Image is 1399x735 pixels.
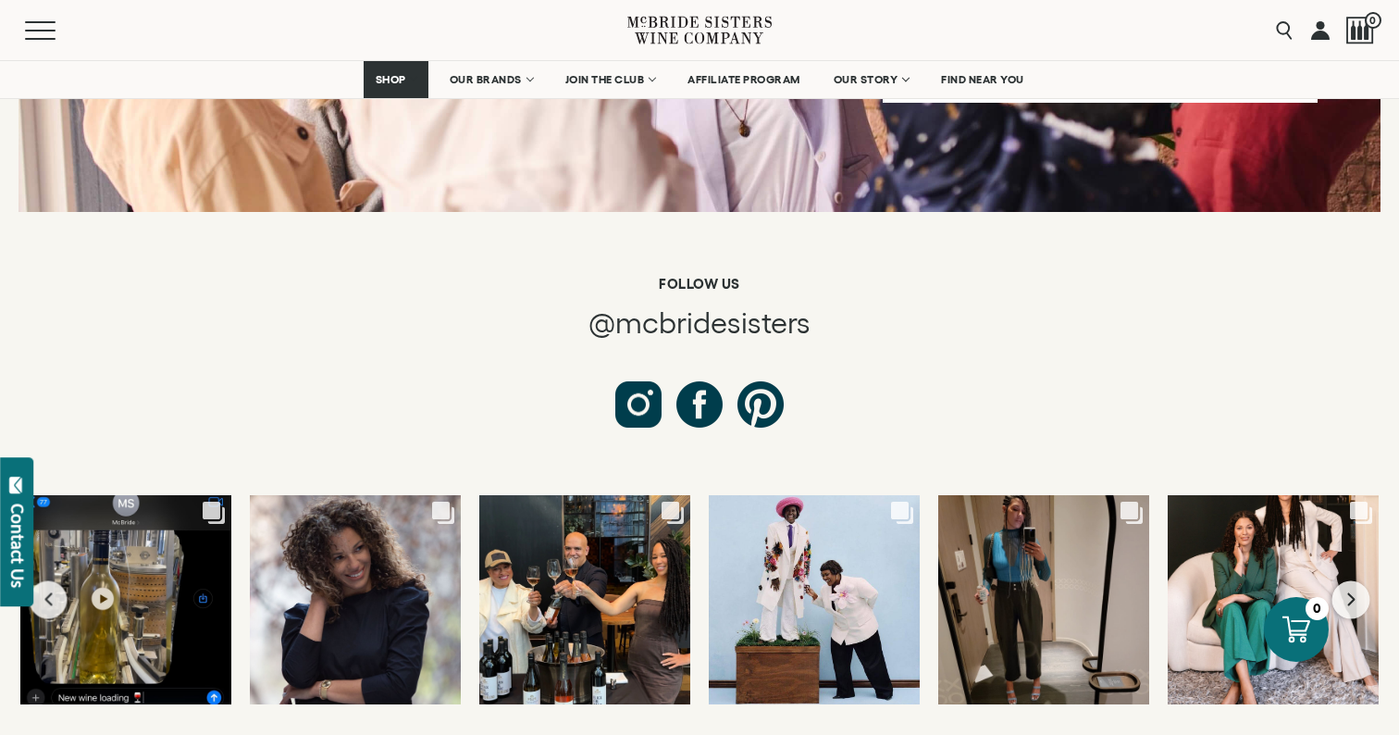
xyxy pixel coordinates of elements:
button: Previous slide [30,580,68,618]
span: 0 [1365,12,1381,29]
span: AFFILIATE PROGRAM [687,73,800,86]
a: Happy Birthday to my little sister, my business partner, and one of the great... [250,495,461,704]
span: JOIN THE CLUB [565,73,645,86]
a: AFFILIATE PROGRAM [675,61,812,98]
div: 0 [1306,597,1329,620]
a: OUR BRANDS [438,61,544,98]
a: You know She Can szn here when I switch up the hair and grill slugged up! Whe... [938,495,1149,704]
a: Black dandyism has always inspired us. It’s elegance with edge, legacy with f... [709,495,920,704]
a: JOIN THE CLUB [553,61,667,98]
a: Happy National Wine Day! We’re celebrating with something new 🤭 We can’t wai... [20,495,231,704]
a: SHOP [364,61,428,98]
span: @mcbridesisters [588,306,811,339]
button: Next slide [1332,580,1370,618]
a: OUR STORY [822,61,921,98]
span: OUR STORY [834,73,898,86]
h6: Follow us [117,276,1282,293]
span: OUR BRANDS [450,73,522,86]
span: FIND NEAR YOU [941,73,1024,86]
span: SHOP [376,73,407,86]
div: Contact Us [8,504,27,588]
a: FIND NEAR YOU [929,61,1036,98]
button: Mobile Menu Trigger [25,21,92,40]
a: Robin McBride and Andréa McBride John believe in sustainability, accessibilit... [1168,495,1379,704]
a: We had a time last night 🍷We were featured at Diversity Uncorked at @interna... [479,495,690,704]
a: Follow us on Instagram [615,381,662,428]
